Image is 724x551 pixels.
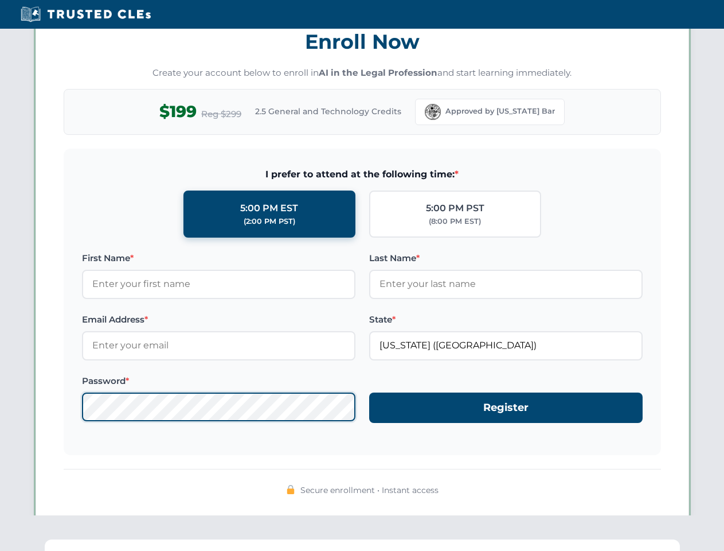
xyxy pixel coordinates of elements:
[82,270,355,298] input: Enter your first name
[429,216,481,227] div: (8:00 PM EST)
[369,251,643,265] label: Last Name
[82,251,355,265] label: First Name
[244,216,295,227] div: (2:00 PM PST)
[255,105,401,118] span: 2.5 General and Technology Credits
[425,104,441,120] img: Florida Bar
[369,270,643,298] input: Enter your last name
[369,393,643,423] button: Register
[240,201,298,216] div: 5:00 PM EST
[64,67,661,80] p: Create your account below to enroll in and start learning immediately.
[201,107,241,121] span: Reg $299
[82,167,643,182] span: I prefer to attend at the following time:
[300,484,439,496] span: Secure enrollment • Instant access
[426,201,484,216] div: 5:00 PM PST
[17,6,154,23] img: Trusted CLEs
[82,374,355,388] label: Password
[82,313,355,327] label: Email Address
[159,99,197,125] span: $199
[64,24,661,60] h3: Enroll Now
[369,313,643,327] label: State
[369,331,643,360] input: Florida (FL)
[286,485,295,494] img: 🔒
[319,67,437,78] strong: AI in the Legal Profession
[82,331,355,360] input: Enter your email
[445,106,555,117] span: Approved by [US_STATE] Bar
